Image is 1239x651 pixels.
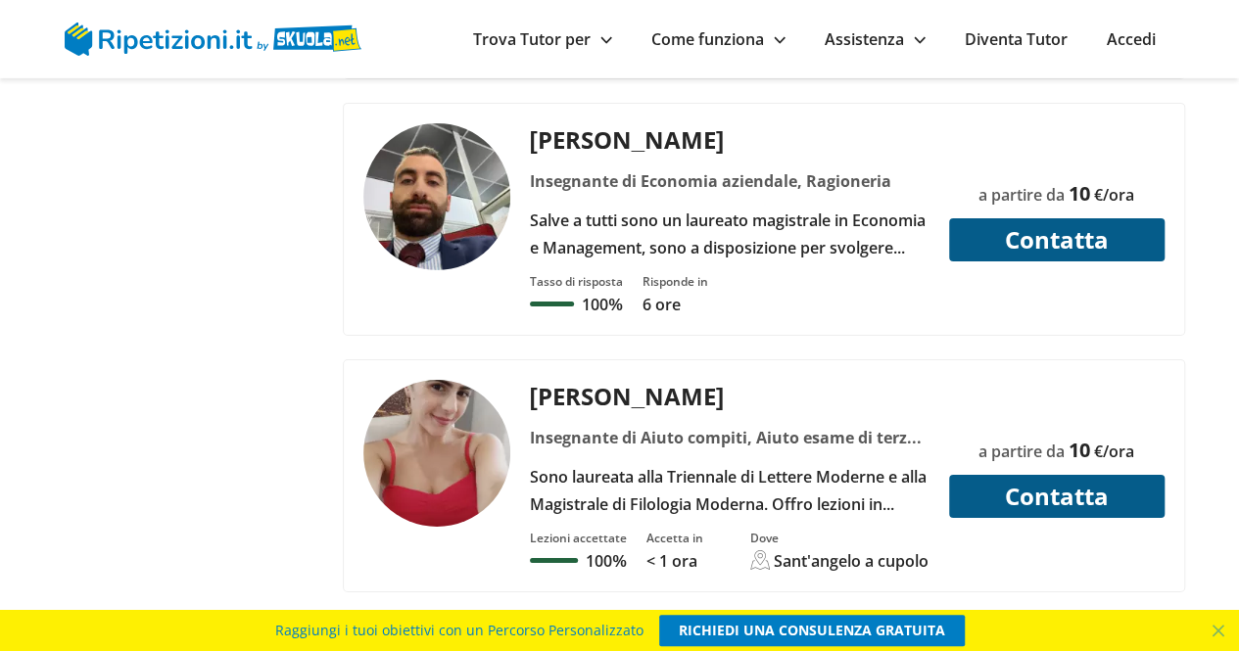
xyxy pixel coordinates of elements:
span: €/ora [1094,184,1134,206]
span: Raggiungi i tuoi obiettivi con un Percorso Personalizzato [275,615,643,646]
a: RICHIEDI UNA CONSULENZA GRATUITA [659,615,965,646]
div: [PERSON_NAME] [522,380,936,412]
span: €/ora [1094,441,1134,462]
a: logo Skuola.net | Ripetizioni.it [65,26,361,48]
a: Diventa Tutor [965,28,1068,50]
p: < 1 ora [646,550,703,572]
button: Contatta [949,475,1165,518]
div: Insegnante di Aiuto compiti, Aiuto esame di terza media, [PERSON_NAME] prova invalsi, [PERSON_NAM... [522,424,936,451]
p: 6 ore [643,294,708,315]
img: tutor a Sant'angelo A Cupolo - Giulia [363,380,510,527]
a: Accedi [1107,28,1156,50]
button: Contatta [949,218,1165,261]
span: 10 [1069,437,1090,463]
div: Tasso di risposta [530,273,623,290]
div: Insegnante di Economia aziendale, Ragioneria [522,167,936,195]
a: Trova Tutor per [473,28,612,50]
div: Risponde in [643,273,708,290]
a: Assistenza [825,28,926,50]
span: a partire da [978,184,1065,206]
p: 100% [582,294,622,315]
div: Dove [750,530,929,546]
a: Come funziona [651,28,786,50]
img: logo Skuola.net | Ripetizioni.it [65,23,361,56]
div: Lezioni accettate [530,530,627,546]
p: 100% [586,550,626,572]
span: 10 [1069,180,1090,207]
div: Sono laureata alla Triennale di Lettere Moderne e alla Magistrale di Filologia Moderna. Offro lez... [522,463,936,518]
span: a partire da [978,441,1065,462]
div: [PERSON_NAME] [522,123,936,156]
div: Salve a tutti sono un laureato magistrale in Economia e Management, sono a disposizione per svolg... [522,207,936,261]
img: tutor a Apollosa - Andrea [363,123,510,270]
div: Accetta in [646,530,703,546]
div: Sant'angelo a cupolo [774,550,929,572]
